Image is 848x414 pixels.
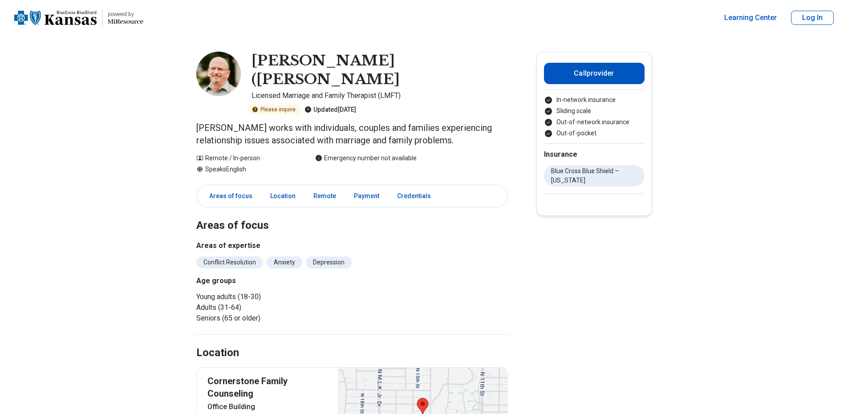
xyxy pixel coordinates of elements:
a: Location [265,187,301,205]
li: Adults (31-64) [196,302,349,313]
li: In-network insurance [544,95,645,105]
h2: Insurance [544,149,645,160]
img: Stanley Watt, Licensed Marriage and Family Therapist (LMFT) [196,52,241,96]
li: Blue Cross Blue Shield – [US_STATE] [544,165,645,187]
a: Learning Center [724,12,777,23]
li: Depression [306,256,352,268]
p: Office Building [207,402,328,412]
a: Credentials [392,187,442,205]
li: Sliding scale [544,106,645,116]
a: Remote [308,187,341,205]
p: powered by [108,11,143,18]
h3: Age groups [196,276,349,286]
h2: Location [196,345,239,361]
button: Callprovider [544,63,645,84]
p: Licensed Marriage and Family Therapist (LMFT) [252,90,508,101]
li: Anxiety [267,256,302,268]
div: Please inquire [248,105,301,114]
a: Areas of focus [199,187,258,205]
li: Conflict Resolution [196,256,263,268]
div: Updated [DATE] [304,105,356,114]
h1: [PERSON_NAME] ([PERSON_NAME] [252,52,508,89]
p: [PERSON_NAME] works with individuals, couples and families experiencing relationship issues assoc... [196,122,508,146]
li: Young adults (18-30) [196,292,349,302]
li: Out-of-network insurance [544,118,645,127]
li: Out-of-pocket [544,129,645,138]
h2: Areas of focus [196,197,508,233]
div: Remote / In-person [196,154,297,163]
a: Payment [349,187,385,205]
ul: Payment options [544,95,645,138]
p: Cornerstone Family Counseling [207,375,328,400]
a: Home page [14,4,143,32]
div: Speaks English [196,165,297,174]
li: Seniors (65 or older) [196,313,349,324]
h3: Areas of expertise [196,240,508,251]
div: Emergency number not available [315,154,417,163]
button: Log In [791,11,834,25]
